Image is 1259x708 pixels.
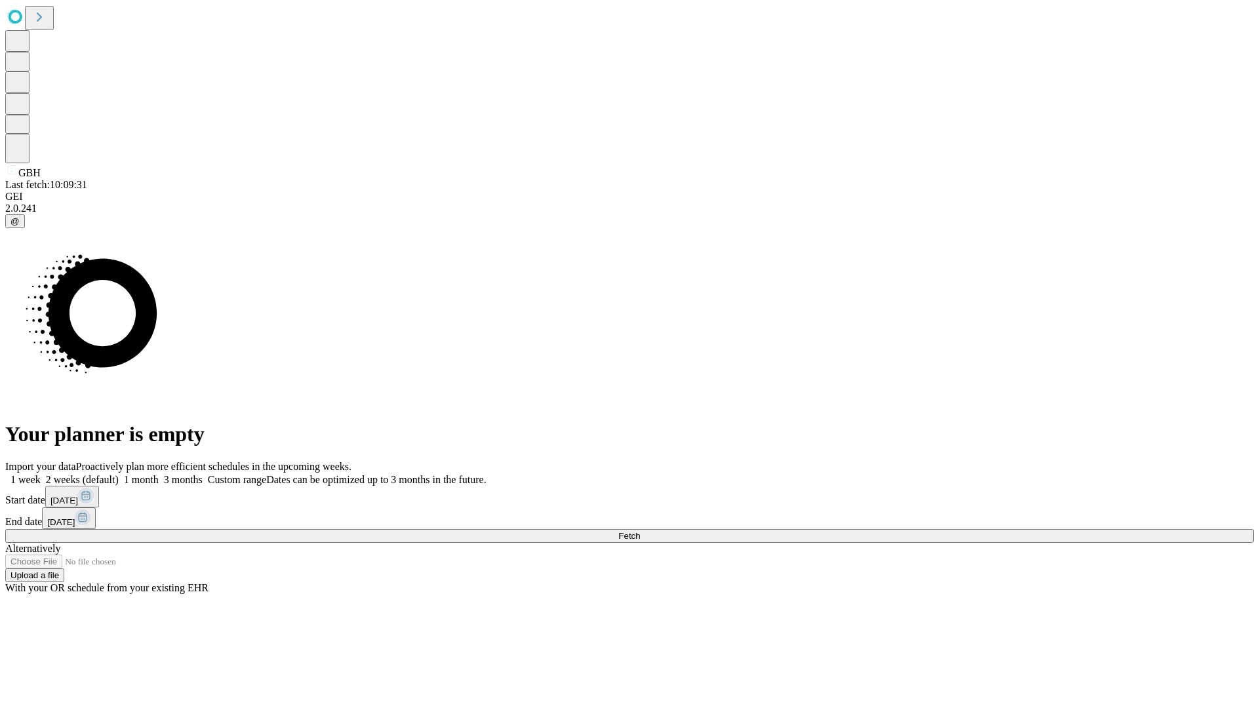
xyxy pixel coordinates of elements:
[5,214,25,228] button: @
[618,531,640,541] span: Fetch
[5,191,1254,203] div: GEI
[46,474,119,485] span: 2 weeks (default)
[5,543,60,554] span: Alternatively
[5,507,1254,529] div: End date
[45,486,99,507] button: [DATE]
[5,568,64,582] button: Upload a file
[164,474,203,485] span: 3 months
[10,474,41,485] span: 1 week
[76,461,351,472] span: Proactively plan more efficient schedules in the upcoming weeks.
[18,167,41,178] span: GBH
[42,507,96,529] button: [DATE]
[5,582,209,593] span: With your OR schedule from your existing EHR
[5,486,1254,507] div: Start date
[47,517,75,527] span: [DATE]
[5,203,1254,214] div: 2.0.241
[50,496,78,505] span: [DATE]
[5,422,1254,446] h1: Your planner is empty
[124,474,159,485] span: 1 month
[10,216,20,226] span: @
[5,179,87,190] span: Last fetch: 10:09:31
[5,529,1254,543] button: Fetch
[266,474,486,485] span: Dates can be optimized up to 3 months in the future.
[5,461,76,472] span: Import your data
[208,474,266,485] span: Custom range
